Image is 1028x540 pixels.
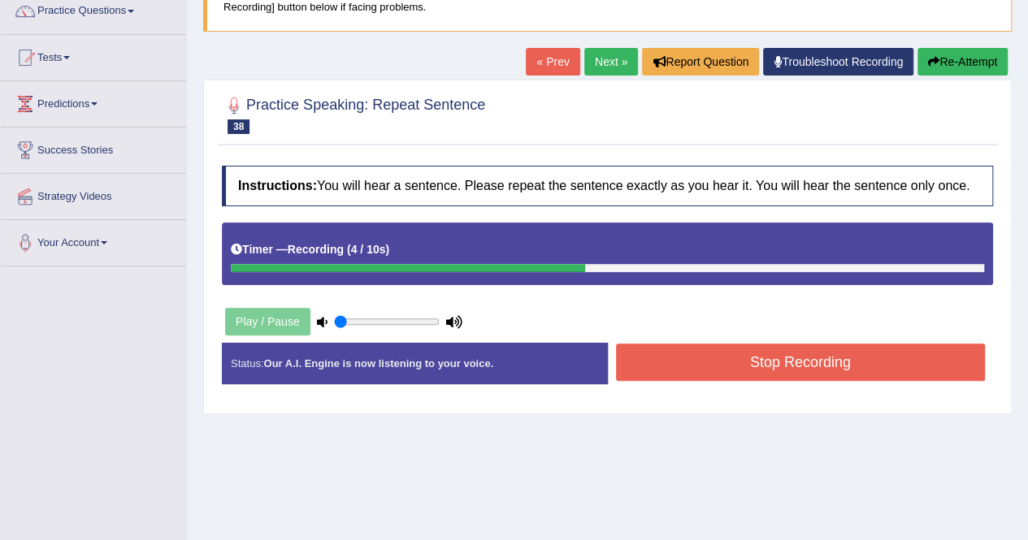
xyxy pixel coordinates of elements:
[228,119,249,134] span: 38
[1,35,186,76] a: Tests
[917,48,1008,76] button: Re-Attempt
[288,243,344,256] b: Recording
[222,343,608,384] div: Status:
[263,357,493,369] strong: Our A.I. Engine is now listening to your voice.
[1,220,186,261] a: Your Account
[526,48,579,76] a: « Prev
[1,127,186,168] a: Success Stories
[1,81,186,122] a: Predictions
[238,179,317,192] b: Instructions:
[222,93,485,134] h2: Practice Speaking: Repeat Sentence
[616,343,986,381] button: Stop Recording
[763,48,913,76] a: Troubleshoot Recording
[1,174,186,214] a: Strategy Videos
[347,243,351,256] b: (
[351,243,386,256] b: 4 / 10s
[385,243,389,256] b: )
[222,166,993,206] h4: You will hear a sentence. Please repeat the sentence exactly as you hear it. You will hear the se...
[642,48,759,76] button: Report Question
[584,48,638,76] a: Next »
[231,244,389,256] h5: Timer —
